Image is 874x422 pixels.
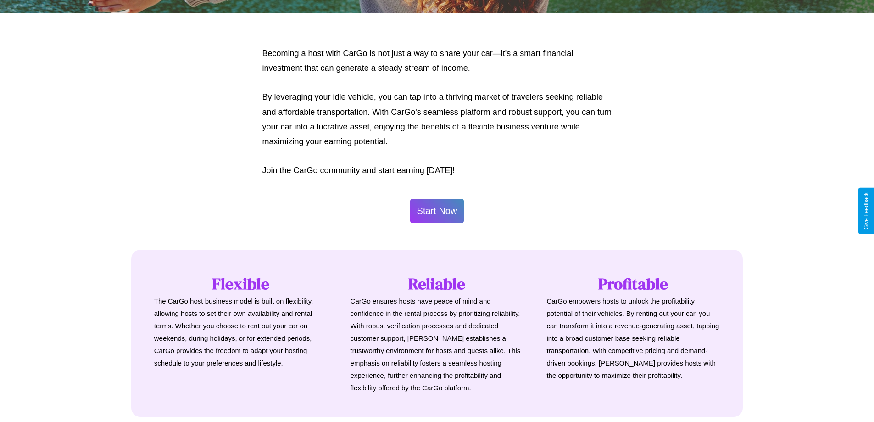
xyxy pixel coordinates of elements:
p: Becoming a host with CarGo is not just a way to share your car—it's a smart financial investment ... [262,46,612,76]
p: Join the CarGo community and start earning [DATE]! [262,163,612,178]
p: CarGo empowers hosts to unlock the profitability potential of their vehicles. By renting out your... [546,295,720,382]
h1: Flexible [154,273,328,295]
p: The CarGo host business model is built on flexibility, allowing hosts to set their own availabili... [154,295,328,369]
p: CarGo ensures hosts have peace of mind and confidence in the rental process by prioritizing relia... [351,295,524,394]
h1: Profitable [546,273,720,295]
button: Start Now [410,199,464,223]
div: Give Feedback [863,192,869,230]
p: By leveraging your idle vehicle, you can tap into a thriving market of travelers seeking reliable... [262,90,612,149]
h1: Reliable [351,273,524,295]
